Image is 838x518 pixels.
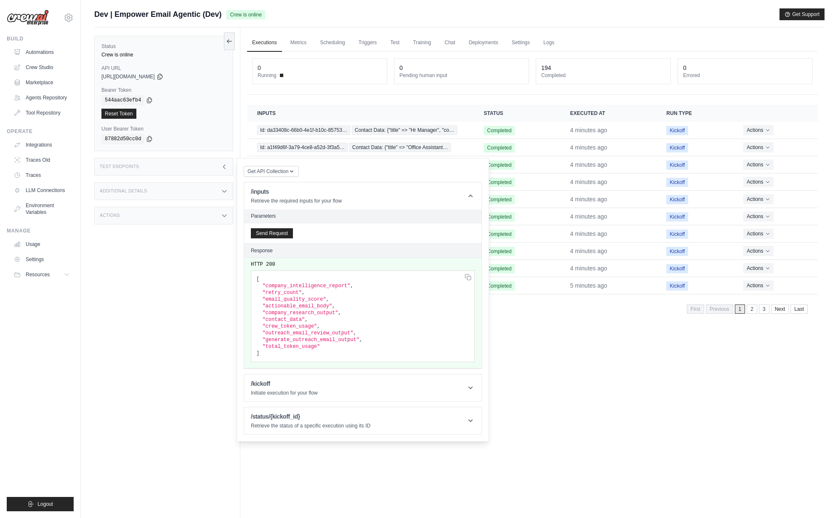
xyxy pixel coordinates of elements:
span: Logout [37,501,53,507]
span: Completed [484,126,515,135]
span: "total_token_usage" [262,344,320,350]
span: Completed [484,247,515,256]
th: Inputs [247,105,474,122]
button: Actions for execution [743,160,773,170]
span: Completed [484,281,515,291]
th: Executed at [560,105,657,122]
span: , [332,303,335,309]
span: , [302,290,305,296]
p: Retrieve the required inputs for your flow [251,198,342,204]
h2: Parameters [251,213,475,219]
span: "generate_outreach_email_output" [262,337,359,343]
a: Settings [10,253,74,266]
span: [URL][DOMAIN_NAME] [101,73,155,80]
div: Build [7,35,74,42]
a: 3 [759,304,769,314]
span: Kickoff [666,230,688,239]
h1: /inputs [251,187,342,196]
time: September 22, 2025 at 13:42 PDT [570,179,607,185]
a: View execution details for Id [257,125,463,135]
span: , [350,283,353,289]
span: Contact Data: {"title" => "Office Assistant… [349,143,451,152]
span: "company_research_output" [262,310,338,316]
button: Send Request [251,228,293,238]
button: Resources [10,268,74,281]
time: September 22, 2025 at 13:42 PDT [570,127,607,134]
h3: Test Endpoints [100,164,139,169]
span: , [326,296,329,302]
span: "retry_count" [262,290,302,296]
a: Automations [10,45,74,59]
button: Get API Collection [244,166,299,177]
a: Test [385,34,404,52]
span: Kickoff [666,160,688,170]
a: Next [771,304,789,314]
button: Actions for execution [743,229,773,239]
a: Deployments [464,34,503,52]
dt: Errored [683,72,807,79]
label: Bearer Token [101,87,226,93]
a: Triggers [354,34,382,52]
a: Marketplace [10,76,74,89]
span: Crew is online [226,10,265,19]
h1: /kickoff [251,379,318,388]
span: Kickoff [666,212,688,222]
iframe: Chat Widget [796,478,838,518]
nav: Pagination [247,298,818,319]
button: Actions for execution [743,125,773,135]
span: , [338,310,341,316]
time: September 22, 2025 at 13:42 PDT [570,196,607,203]
button: Actions for execution [743,194,773,204]
button: Actions for execution [743,142,773,152]
div: Crew is online [101,51,226,58]
a: Integrations [10,138,74,152]
p: Initiate execution for your flow [251,390,318,396]
span: Previous [706,304,733,314]
span: , [305,317,308,323]
button: Actions for execution [743,246,773,256]
div: 0 [258,64,261,72]
div: 0 [399,64,403,72]
h2: Response [251,247,273,254]
button: Logout [7,497,74,511]
a: Tool Repository [10,106,74,120]
a: Crew Studio [10,61,74,74]
span: Kickoff [666,126,688,135]
p: Retrieve the status of a specific execution using its ID [251,422,370,429]
span: Completed [484,195,515,204]
span: , [359,337,362,343]
a: Environment Variables [10,199,74,219]
span: , [317,323,320,329]
time: September 22, 2025 at 13:42 PDT [570,213,607,220]
time: September 22, 2025 at 13:42 PDT [570,265,607,272]
span: Id: da33408c-66b0-4e1f-b10c-85753… [257,125,350,135]
a: Training [408,34,436,52]
a: Traces [10,168,74,182]
pre: HTTP 200 [251,261,475,268]
a: Logs [538,34,559,52]
time: September 22, 2025 at 13:42 PDT [570,248,607,254]
nav: Pagination [687,304,808,314]
a: View execution details for Id [257,143,463,152]
span: Kickoff [666,247,688,256]
span: Kickoff [666,178,688,187]
a: Last [790,304,808,314]
a: 2 [747,304,757,314]
span: Kickoff [666,264,688,273]
label: API URL [101,65,226,72]
time: September 22, 2025 at 13:42 PDT [570,230,607,237]
button: Actions for execution [743,211,773,222]
a: Executions [247,34,282,52]
span: Completed [484,230,515,239]
label: User Bearer Token [101,125,226,132]
span: Kickoff [666,195,688,204]
a: Usage [10,238,74,251]
time: September 22, 2025 at 13:42 PDT [570,161,607,168]
button: Actions for execution [743,177,773,187]
span: Resources [26,271,50,278]
label: Status [101,43,226,50]
span: Completed [484,143,515,152]
button: Actions for execution [743,280,773,291]
img: Logo [7,10,49,26]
